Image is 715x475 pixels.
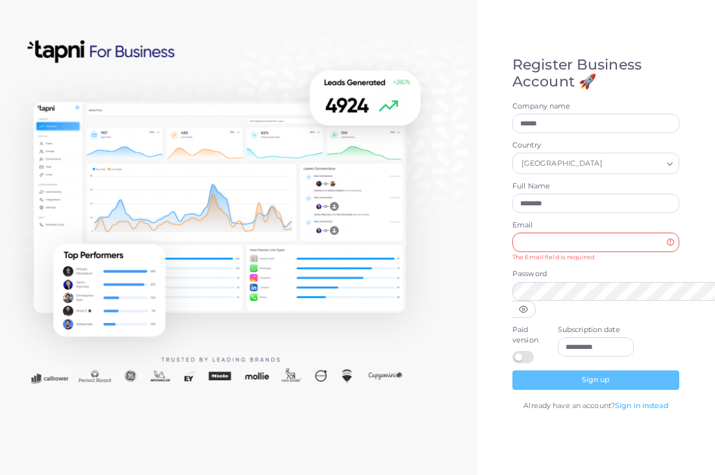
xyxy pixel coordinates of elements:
h4: Register Business Account 🚀 [512,57,679,91]
input: Search for option [605,157,662,171]
button: Sign up [512,370,679,390]
label: Country [512,140,679,151]
div: Search for option [512,153,679,173]
span: Already have an account? [523,401,615,410]
label: Subscription date [558,325,634,335]
small: The Email field is required [512,253,594,261]
label: Paid version [512,325,544,346]
a: Sign in instead [615,401,668,410]
label: Company name [512,101,679,112]
label: Password [512,269,679,279]
label: Full Name [512,181,679,192]
span: [GEOGRAPHIC_DATA] [520,157,604,171]
label: Email [512,220,679,231]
